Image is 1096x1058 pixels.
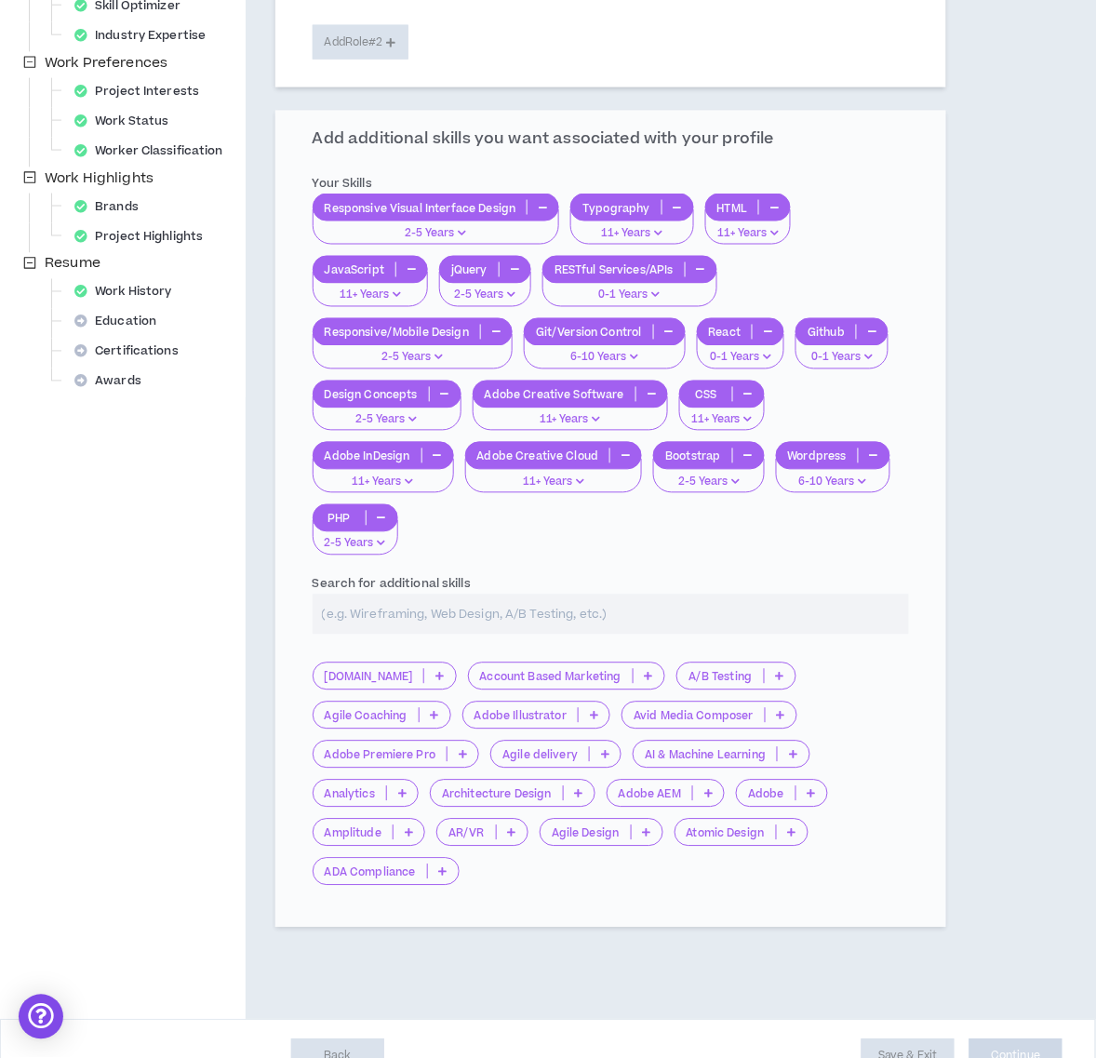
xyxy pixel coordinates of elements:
span: minus-square [23,56,36,69]
span: Work Preferences [45,53,167,73]
span: Work Highlights [45,168,154,188]
span: Resume [45,254,100,274]
button: AddRole#2 [313,25,408,60]
span: Work Preferences [41,52,171,74]
span: Resume [41,253,104,275]
span: minus-square [23,171,36,184]
span: Work Highlights [41,167,157,190]
span: minus-square [23,257,36,270]
div: Open Intercom Messenger [19,995,63,1039]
